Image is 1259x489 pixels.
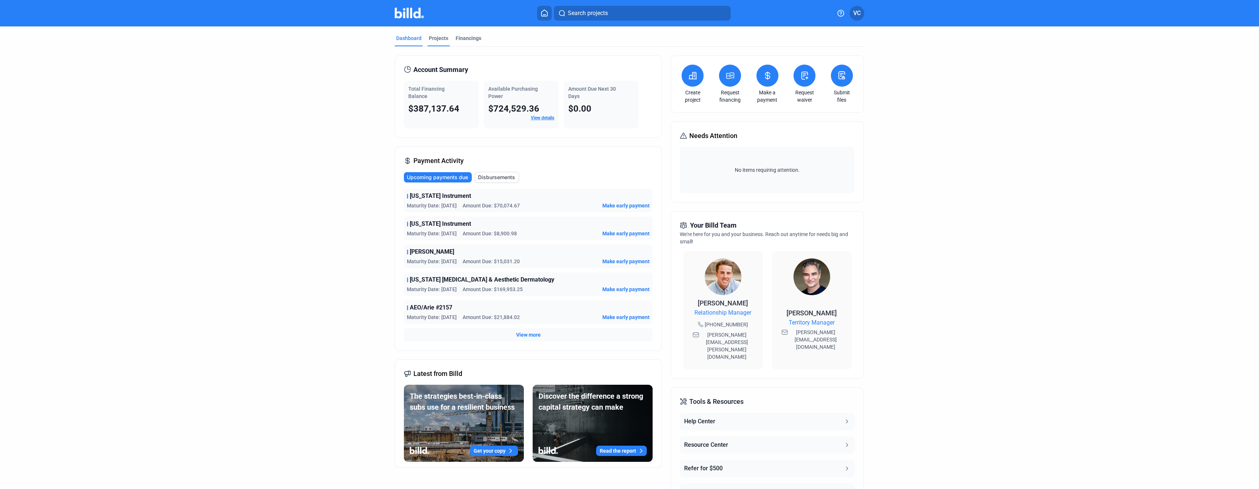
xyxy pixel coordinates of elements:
[789,329,842,351] span: [PERSON_NAME][EMAIL_ADDRESS][DOMAIN_NAME]
[516,331,541,338] button: View more
[793,258,830,295] img: Territory Manager
[396,35,422,42] div: Dashboard
[717,89,743,104] a: Request financing
[684,441,728,449] div: Resource Center
[602,202,650,209] button: Make early payment
[407,258,457,265] span: Maturity Date: [DATE]
[602,314,650,321] button: Make early payment
[408,86,445,99] span: Total Financing Balance
[789,318,835,327] span: Territory Manager
[413,156,464,166] span: Payment Activity
[705,258,741,295] img: Relationship Manager
[829,89,855,104] a: Submit files
[404,172,472,182] button: Upcoming payments due
[456,35,481,42] div: Financings
[395,8,424,18] img: Billd Company Logo
[488,86,538,99] span: Available Purchasing Power
[698,299,748,307] span: [PERSON_NAME]
[475,172,519,183] button: Disbursements
[680,436,854,454] button: Resource Center
[539,391,647,413] div: Discover the difference a strong capital strategy can make
[689,131,737,141] span: Needs Attention
[690,220,737,231] span: Your Billd Team
[531,115,554,120] a: View details
[602,286,650,293] button: Make early payment
[680,89,705,104] a: Create project
[596,446,647,456] button: Read the report
[787,309,837,317] span: [PERSON_NAME]
[463,202,520,209] span: Amount Due: $70,074.67
[429,35,448,42] div: Projects
[680,231,848,245] span: We're here for you and your business. Reach out anytime for needs big and small!
[478,174,515,181] span: Disbursements
[792,89,817,104] a: Request waiver
[680,460,854,477] button: Refer for $500
[410,247,454,256] span: [PERSON_NAME]
[463,286,523,293] span: Amount Due: $169,953.25
[694,308,751,317] span: Relationship Manager
[488,104,539,114] span: $724,529.36
[407,286,457,293] span: Maturity Date: [DATE]
[684,464,723,473] div: Refer for $500
[689,396,744,407] span: Tools & Resources
[408,104,459,114] span: $387,137.64
[410,220,471,228] span: [US_STATE] Instrument
[413,369,462,379] span: Latest from Billd
[853,9,861,18] span: VC
[680,413,854,430] button: Help Center
[701,331,753,361] span: [PERSON_NAME][EMAIL_ADDRESS][PERSON_NAME][DOMAIN_NAME]
[684,417,715,426] div: Help Center
[683,166,851,174] span: No items requiring attention.
[568,104,591,114] span: $0.00
[413,65,468,75] span: Account Summary
[407,202,457,209] span: Maturity Date: [DATE]
[602,230,650,237] button: Make early payment
[470,446,518,456] button: Get your copy
[410,275,554,284] span: [US_STATE] [MEDICAL_DATA] & Aesthetic Dermatology
[407,174,468,181] span: Upcoming payments due
[463,230,517,237] span: Amount Due: $8,900.98
[407,314,457,321] span: Maturity Date: [DATE]
[410,391,518,413] div: The strategies best-in-class subs use for a resilient business
[568,9,608,18] span: Search projects
[602,258,650,265] button: Make early payment
[410,303,452,312] span: AEO/Arie #2157
[463,314,520,321] span: Amount Due: $21,884.02
[705,321,748,328] span: [PHONE_NUMBER]
[755,89,780,104] a: Make a payment
[463,258,520,265] span: Amount Due: $15,031.20
[410,192,471,200] span: [US_STATE] Instrument
[850,6,864,21] button: VC
[568,86,616,99] span: Amount Due Next 30 Days
[554,6,731,21] button: Search projects
[407,230,457,237] span: Maturity Date: [DATE]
